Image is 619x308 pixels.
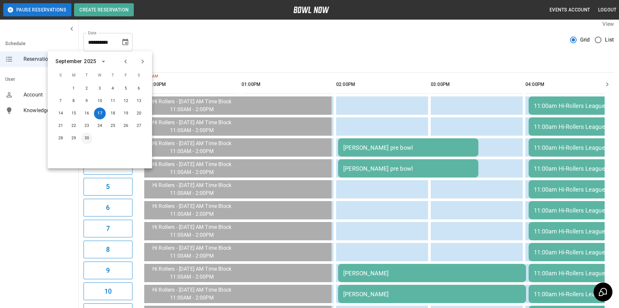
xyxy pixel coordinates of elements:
h6: 8 [106,244,110,255]
div: [PERSON_NAME] [343,291,521,298]
button: Create Reservation [74,3,134,16]
button: Sep 16, 2025 [81,108,93,119]
button: Sep 1, 2025 [68,83,80,94]
div: 11:00am Hi-Rollers League [534,228,616,235]
span: S [55,69,67,82]
button: Sep 5, 2025 [120,83,132,94]
span: Reservations [23,55,73,63]
button: Sep 23, 2025 [81,120,93,132]
div: 11:00am Hi-Rollers League [534,270,616,277]
button: Pause Reservations [3,3,71,16]
span: Grid [580,36,590,44]
div: 11:00am Hi-Rollers League [534,207,616,214]
button: Sep 25, 2025 [107,120,119,132]
button: Sep 18, 2025 [107,108,119,119]
button: Sep 29, 2025 [68,132,80,144]
button: Sep 13, 2025 [133,95,145,107]
button: Sep 7, 2025 [55,95,67,107]
span: M [68,69,80,82]
th: 01:00PM [241,75,333,94]
button: Sep 20, 2025 [133,108,145,119]
button: 5 [84,178,132,196]
div: [PERSON_NAME] pre bowl [343,165,473,172]
button: Sep 6, 2025 [133,83,145,94]
button: Sep 21, 2025 [55,120,67,132]
span: T [81,69,93,82]
div: 11:00am Hi-Rollers League [534,102,616,109]
span: F [120,69,132,82]
span: Account [23,91,73,99]
div: 11:00am Hi-Rollers League [534,144,616,151]
button: 7 [84,220,132,237]
h6: 5 [106,181,110,192]
button: Sep 10, 2025 [94,95,106,107]
span: Knowledge Base [23,107,73,114]
div: 11:00am Hi-Rollers League [534,291,616,298]
h6: 9 [106,265,110,276]
button: Previous month [120,56,131,67]
button: Sep 15, 2025 [68,108,80,119]
div: September [55,58,82,65]
div: 11:00am Hi-Rollers League [534,165,616,172]
button: Sep 9, 2025 [81,95,93,107]
span: S [133,69,145,82]
button: Events Account [547,4,593,16]
button: Sep 22, 2025 [68,120,80,132]
button: Sep 12, 2025 [120,95,132,107]
h6: 6 [106,202,110,213]
div: 11:00am Hi-Rollers League [534,186,616,193]
div: [PERSON_NAME] [343,270,521,277]
label: View [602,21,614,27]
span: T [107,69,119,82]
button: 6 [84,199,132,216]
button: calendar view is open, switch to year view [98,56,109,67]
button: Sep 8, 2025 [68,95,80,107]
div: 11:00am Hi-Rollers League [534,249,616,256]
button: Sep 28, 2025 [55,132,67,144]
button: Logout [596,4,619,16]
button: Sep 4, 2025 [107,83,119,94]
button: Sep 30, 2025 [81,132,93,144]
div: inventory tabs [84,57,614,72]
button: Sep 27, 2025 [133,120,145,132]
div: 11:00am Hi-Rollers League [534,123,616,130]
button: Next month [137,56,148,67]
h6: 7 [106,223,110,234]
span: List [605,36,614,44]
button: Sep 19, 2025 [120,108,132,119]
span: W [94,69,106,82]
h6: 10 [104,286,112,297]
button: Sep 3, 2025 [94,83,106,94]
button: Sep 14, 2025 [55,108,67,119]
button: 9 [84,262,132,279]
th: 12:00PM [147,75,239,94]
button: Sep 2, 2025 [81,83,93,94]
th: 02:00PM [336,75,428,94]
button: Sep 17, 2025 [94,108,106,119]
div: [PERSON_NAME] pre bowl [343,144,473,151]
button: Sep 24, 2025 [94,120,106,132]
button: 8 [84,241,132,258]
button: Sep 11, 2025 [107,95,119,107]
button: 10 [84,282,132,300]
button: Choose date, selected date is Sep 17, 2025 [119,36,132,49]
div: 2025 [84,58,96,65]
button: Sep 26, 2025 [120,120,132,132]
img: logo [293,7,329,13]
